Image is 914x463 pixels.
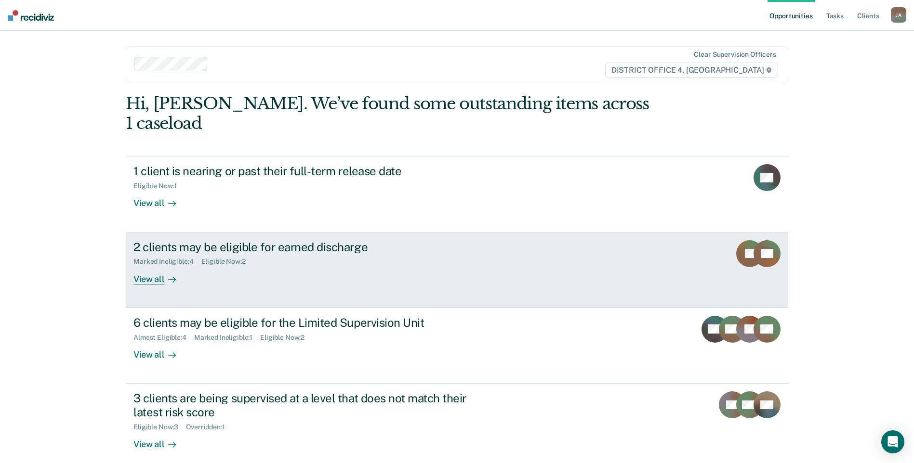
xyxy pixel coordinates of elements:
div: Eligible Now : 1 [133,182,185,190]
div: Eligible Now : 2 [201,257,253,266]
a: 6 clients may be eligible for the Limited Supervision UnitAlmost Eligible:4Marked Ineligible:1Eli... [126,308,788,384]
div: 2 clients may be eligible for earned discharge [133,240,472,254]
a: 2 clients may be eligible for earned dischargeMarked Ineligible:4Eligible Now:2View all [126,232,788,308]
div: Hi, [PERSON_NAME]. We’ve found some outstanding items across 1 caseload [126,94,656,133]
div: Eligible Now : 3 [133,423,186,431]
div: View all [133,190,187,209]
div: Open Intercom Messenger [881,430,904,453]
div: View all [133,266,187,284]
div: Marked Ineligible : 1 [194,334,260,342]
div: 1 client is nearing or past their full-term release date [133,164,472,178]
img: Recidiviz [8,10,54,21]
div: Eligible Now : 2 [260,334,312,342]
div: 6 clients may be eligible for the Limited Supervision Unit [133,316,472,330]
div: View all [133,431,187,450]
div: Marked Ineligible : 4 [133,257,201,266]
div: Overridden : 1 [186,423,232,431]
span: DISTRICT OFFICE 4, [GEOGRAPHIC_DATA] [605,63,778,78]
div: Clear supervision officers [694,51,776,59]
a: 1 client is nearing or past their full-term release dateEligible Now:1View all [126,156,788,232]
button: JA [891,7,906,23]
div: View all [133,341,187,360]
div: Almost Eligible : 4 [133,334,194,342]
div: J A [891,7,906,23]
div: 3 clients are being supervised at a level that does not match their latest risk score [133,391,472,419]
